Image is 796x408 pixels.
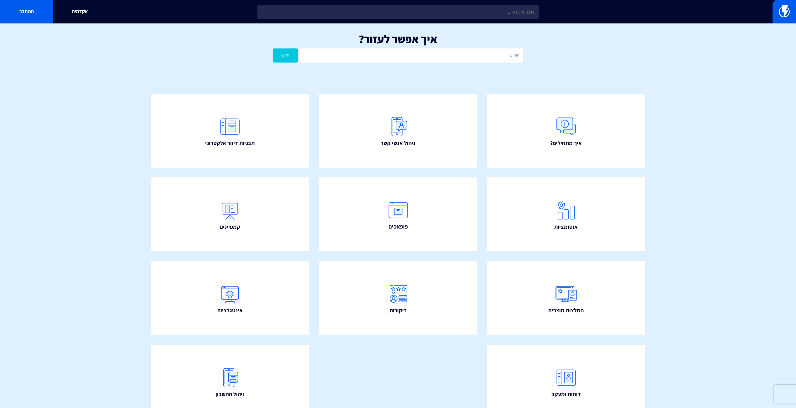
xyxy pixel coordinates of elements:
a: ביקורות [319,261,477,335]
span: אוטומציות [554,223,578,231]
button: חפש [273,48,298,63]
span: ביקורות [389,306,407,315]
input: חיפוש [299,48,523,63]
h1: איך אפשר לעזור? [9,33,787,45]
span: המלצות מוצרים [548,306,584,315]
span: תבניות דיוור אלקטרוני [205,139,255,147]
a: אינטגרציות [151,261,309,335]
span: איך מתחילים? [550,139,582,147]
span: ניהול אנשי קשר [381,139,415,147]
a: פופאפים [319,177,477,251]
span: קמפיינים [220,223,240,231]
span: ניהול החשבון [215,390,245,398]
a: המלצות מוצרים [487,261,645,335]
span: אינטגרציות [217,306,243,315]
span: פופאפים [388,223,408,231]
span: דוחות ומעקב [551,390,581,398]
a: ניהול אנשי קשר [319,94,477,168]
a: אוטומציות [487,177,645,251]
a: איך מתחילים? [487,94,645,168]
a: תבניות דיוור אלקטרוני [151,94,309,168]
a: קמפיינים [151,177,309,251]
input: חיפוש מהיר... [257,5,539,19]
